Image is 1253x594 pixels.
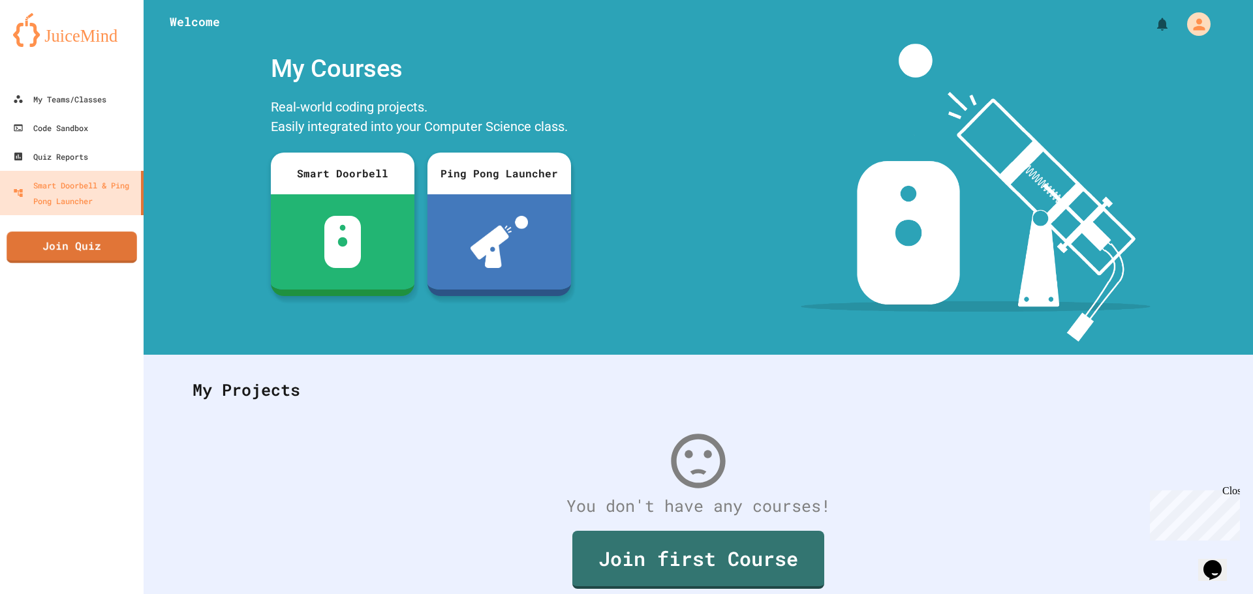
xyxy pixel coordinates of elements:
[324,216,362,268] img: sdb-white.svg
[271,153,414,194] div: Smart Doorbell
[13,177,136,209] div: Smart Doorbell & Ping Pong Launcher
[13,149,88,164] div: Quiz Reports
[13,91,106,107] div: My Teams/Classes
[179,494,1217,518] div: You don't have any courses!
[1198,542,1240,581] iframe: chat widget
[5,5,90,83] div: Chat with us now!Close
[13,120,88,136] div: Code Sandbox
[264,44,578,94] div: My Courses
[427,153,571,194] div: Ping Pong Launcher
[801,44,1151,342] img: banner-image-my-projects.png
[471,216,529,268] img: ppl-with-ball.png
[572,531,824,589] a: Join first Course
[1130,13,1173,35] div: My Notifications
[1145,485,1240,541] iframe: chat widget
[264,94,578,143] div: Real-world coding projects. Easily integrated into your Computer Science class.
[1173,9,1214,39] div: My Account
[7,231,137,263] a: Join Quiz
[179,364,1217,415] div: My Projects
[13,13,131,47] img: logo-orange.svg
